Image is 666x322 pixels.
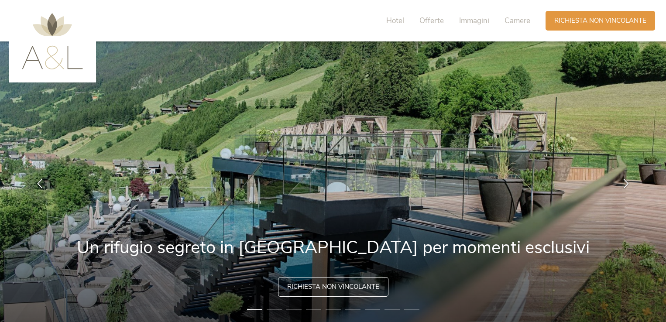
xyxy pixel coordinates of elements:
span: Richiesta non vincolante [287,282,379,291]
span: Immagini [459,16,489,26]
span: Offerte [419,16,444,26]
span: Camere [505,16,530,26]
span: Hotel [386,16,404,26]
img: AMONTI & LUNARIS Wellnessresort [22,13,83,69]
span: Richiesta non vincolante [554,16,646,25]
